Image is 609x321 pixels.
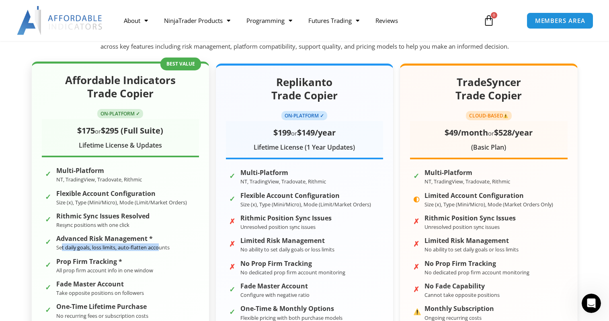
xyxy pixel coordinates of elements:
strong: Rithmic Sync Issues Resolved [56,212,150,220]
div: or [410,125,567,140]
span: $199 [273,127,291,138]
small: Size (x), Type (Mini/Micro), Mode (Limit/Market Orders) [56,199,187,206]
b: [PERSON_NAME] [35,80,80,86]
strong: Limited Risk Management [424,237,519,245]
small: No dedicated prop firm account monitoring [424,269,529,276]
strong: Fade Master Account [56,280,144,288]
span: ✓ [229,305,236,313]
div: Hello [PERSON_NAME],The problem has been solved !Thank you for the follow-upRegards,ThidaLe lun. ... [29,136,154,319]
strong: Monthly Subscription [424,305,494,313]
small: No recurring fees or subscription costs [56,312,148,319]
div: or [226,125,383,140]
small: NT, TradingView, Tradovate, Rithmic [56,176,142,183]
span: ✗ [229,260,236,267]
strong: No Prop Firm Tracking [424,260,529,267]
span: ✓ [229,192,236,200]
strong: Advanced Risk Management * [56,235,170,243]
span: ✓ [45,258,52,265]
button: go back [5,3,21,19]
small: Take opposite positions on followers [56,289,144,296]
span: ✗ [413,237,420,245]
div: Close [141,3,156,18]
small: Cannot take opposite positions [424,291,500,298]
strong: Limited Risk Management [240,237,334,245]
small: Unresolved position sync issues [424,223,500,230]
span: ✓ [45,303,52,311]
strong: One-Time & Monthly Options [240,305,342,313]
div: David says… [6,78,154,96]
div: Lifetime License (1 Year Updates) [226,142,383,154]
div: or [42,123,199,138]
h2: Affordable Indicators Trade Copier [42,74,199,101]
h1: [PERSON_NAME] [39,4,91,10]
span: $49/month [445,127,488,138]
strong: Rithmic Position Sync Issues [424,214,516,222]
a: [EMAIL_ADDRESS][DOMAIN_NAME] [35,200,135,215]
small: Size (x), Type (Mini/Micro), Mode (Market Orders Only) [424,201,553,208]
small: NT, TradingView, Tradovate, Rithmic [240,178,326,185]
span: ✓ [413,169,420,177]
p: Choosing the right trade copier solution is crucial for managing multiple trading accounts effici... [57,30,552,53]
span: ✓ [45,167,52,175]
span: ✓ [45,190,52,198]
span: ✗ [413,260,420,267]
span: $149/year [297,127,336,138]
a: Futures Trading [300,11,367,30]
div: joined the conversation [35,79,137,86]
span: ✗ [229,215,236,222]
span: $175 [77,125,95,136]
a: About [116,11,156,30]
a: Programming [238,11,300,30]
span: $528/year [494,127,533,138]
span: ◐ [413,192,420,200]
p: Active [DATE] [39,10,74,18]
div: (Basic Plan) [410,142,567,154]
span: 0 [491,12,497,19]
span: ✓ [45,281,52,288]
small: Set daily goals, loss limits, auto-flatten accounts [56,244,170,251]
strong: Multi-Platform [424,169,510,177]
span: ✓ [229,169,236,177]
div: David says… [6,96,154,136]
img: David Koehler [35,220,87,271]
strong: No Fade Capability [424,282,500,290]
h2: TradeSyncer Trade Copier [410,76,567,103]
div: If you still need help with the trade copier setup or have any other questions, I'm here to assis... [6,14,132,71]
span: ✗ [229,237,236,245]
small: Unresolved position sync issues [240,223,316,230]
span: $295 (Full Suite) [101,125,163,136]
a: 0 [471,9,506,32]
div: Hi [PERSON_NAME], can you please further explain the issue you are running into? [13,101,125,125]
strong: Fade Master Account [240,282,310,290]
a: MEMBERS AREA [527,12,594,29]
a: Reviews [367,11,406,30]
iframe: Intercom live chat [582,294,601,313]
span: ✗ [413,215,420,222]
strong: Multi-Platform [240,169,326,177]
div: Le lun. [DATE] à 17:27, [PERSON_NAME] from Affordable Indicators, Inc. < > a écrit : [35,184,148,216]
small: NT, TradingView, Tradovate, Rithmic [424,178,510,185]
div: If you still need help with the trade copier setup or have any other questions, I'm here to assis... [13,19,125,66]
span: ✓ [45,213,52,220]
img: LogoAI | Affordable Indicators – NinjaTrader [17,6,103,35]
strong: One-Time Lifetime Purchase [56,303,148,311]
div: Solomon says… [6,14,154,78]
small: Configure with negative ratio [240,291,310,298]
div: Hi [PERSON_NAME], can you please further explain the issue you are running into? [6,96,132,130]
img: Profile image for David [23,4,36,17]
span: ✗ [413,283,420,290]
img: ⚠ [414,308,421,315]
img: ⚠ [503,113,508,118]
span: MEMBERS AREA [535,18,585,24]
span: CLOUD-BASED [466,111,512,120]
div: Lifetime License & Updates [42,140,199,152]
strong: Prop Firm Tracking * [56,258,153,265]
strong: Limited Account Configuration [424,192,553,200]
small: All prop firm account info in one window [56,267,153,274]
span: ✓ [229,283,236,290]
small: Size (x), Type (Mini/Micro), Mode (Limit/Market Orders) [240,201,371,208]
h2: Replikanto Trade Copier [226,76,383,103]
strong: No Prop Firm Tracking [240,260,345,267]
strong: Multi-Platform [56,167,142,175]
span: ON-PLATFORM ✓ [97,109,143,118]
